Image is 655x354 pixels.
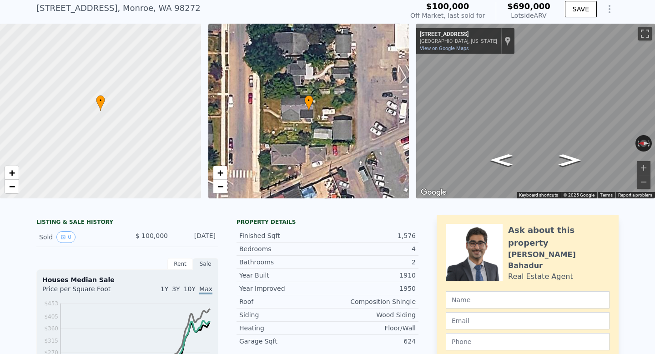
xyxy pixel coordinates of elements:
div: Roof [239,297,327,306]
div: Street View [416,24,655,198]
div: Bathrooms [239,258,327,267]
div: Composition Shingle [327,297,416,306]
div: 1910 [327,271,416,280]
div: Price per Square Foot [42,284,127,299]
div: 4 [327,244,416,253]
tspan: $405 [44,314,58,320]
span: + [217,167,223,178]
div: Ask about this property [508,224,610,249]
div: [STREET_ADDRESS] , Monroe , WA 98272 [36,2,201,15]
span: • [96,96,105,105]
div: • [304,95,313,111]
button: Toggle fullscreen view [638,27,652,40]
button: View historical data [56,231,76,243]
a: View on Google Maps [420,46,469,51]
div: [GEOGRAPHIC_DATA], [US_STATE] [420,38,497,44]
span: • [304,96,313,105]
span: + [9,167,15,178]
img: Google [418,187,448,198]
path: Go South, N Madison St [549,152,590,169]
div: Houses Median Sale [42,275,212,284]
button: Zoom in [637,161,650,175]
div: LISTING & SALE HISTORY [36,218,218,228]
tspan: $360 [44,325,58,332]
div: Heating [239,324,327,333]
a: Show location on map [504,36,511,46]
a: Terms (opens in new tab) [600,192,613,197]
div: Lotside ARV [507,11,550,20]
a: Open this area in Google Maps (opens a new window) [418,187,448,198]
div: Real Estate Agent [508,271,573,282]
button: Keyboard shortcuts [519,192,558,198]
div: [STREET_ADDRESS] [420,31,497,38]
button: SAVE [565,1,597,17]
a: Zoom out [213,180,227,193]
a: Zoom out [5,180,19,193]
div: Finished Sqft [239,231,327,240]
input: Phone [446,333,610,350]
a: Zoom in [5,166,19,180]
div: Year Built [239,271,327,280]
tspan: $315 [44,338,58,344]
span: − [217,181,223,192]
div: Property details [237,218,418,226]
div: Sale [193,258,218,270]
span: Max [199,285,212,294]
div: Wood Siding [327,310,416,319]
div: 624 [327,337,416,346]
button: Rotate counterclockwise [635,135,640,152]
tspan: $453 [44,300,58,307]
div: Map [416,24,655,198]
div: 2 [327,258,416,267]
div: Rent [167,258,193,270]
path: Go North, N Madison St [481,152,522,169]
span: $690,000 [507,1,550,11]
div: 1950 [327,284,416,293]
button: Reset the view [635,140,652,147]
span: 1Y [161,285,168,293]
button: Rotate clockwise [647,135,652,152]
div: Bedrooms [239,244,327,253]
span: − [9,181,15,192]
span: © 2025 Google [564,192,595,197]
div: [DATE] [175,231,216,243]
div: 1,576 [327,231,416,240]
a: Zoom in [213,166,227,180]
input: Name [446,291,610,308]
div: Garage Sqft [239,337,327,346]
button: Zoom out [637,175,650,189]
span: $ 100,000 [136,232,168,239]
div: Off Market, last sold for [410,11,485,20]
div: Sold [39,231,120,243]
div: Floor/Wall [327,324,416,333]
a: Report a problem [618,192,652,197]
span: $100,000 [426,1,469,11]
div: • [96,95,105,111]
div: [PERSON_NAME] Bahadur [508,249,610,271]
span: 10Y [184,285,196,293]
div: Siding [239,310,327,319]
div: Year Improved [239,284,327,293]
input: Email [446,312,610,329]
span: 3Y [172,285,180,293]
